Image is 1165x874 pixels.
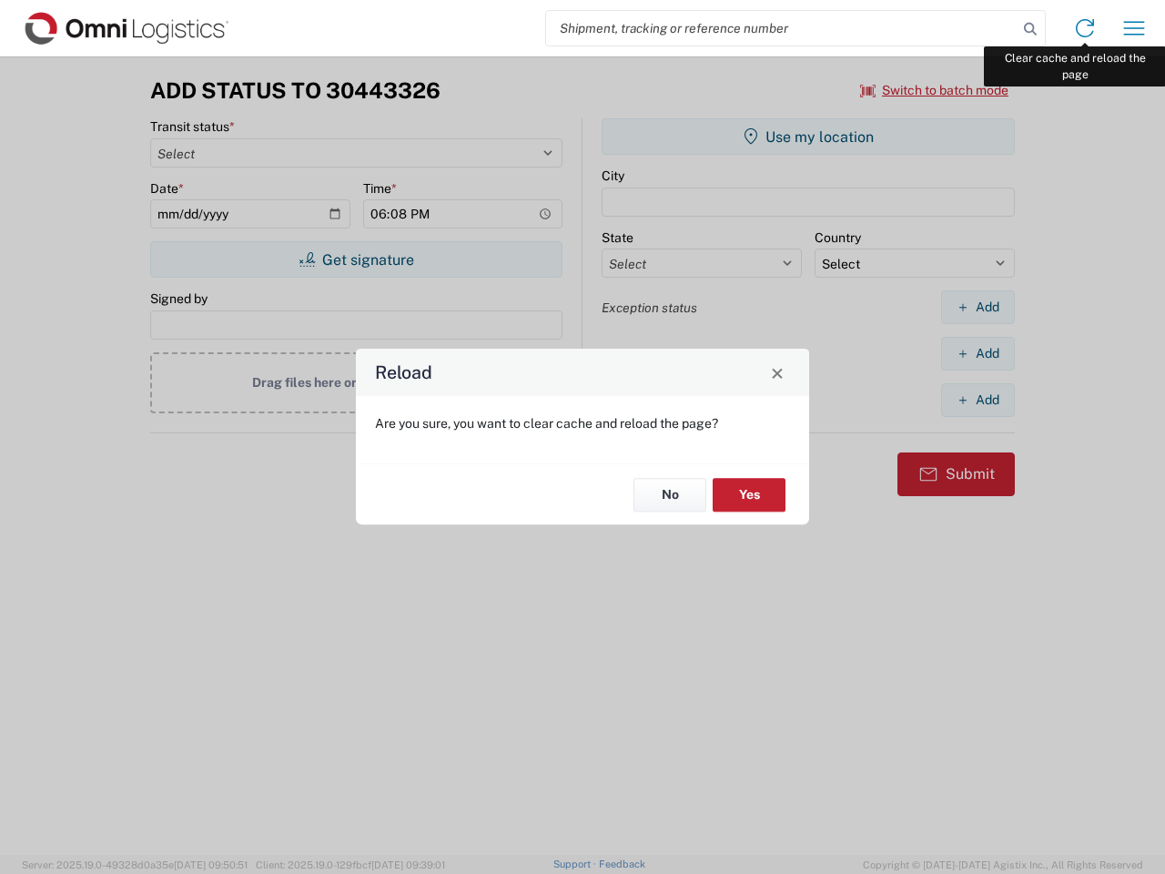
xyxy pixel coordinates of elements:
h4: Reload [375,360,432,386]
button: Close [765,360,790,385]
button: Yes [713,478,785,512]
input: Shipment, tracking or reference number [546,11,1018,46]
p: Are you sure, you want to clear cache and reload the page? [375,415,790,432]
button: No [633,478,706,512]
